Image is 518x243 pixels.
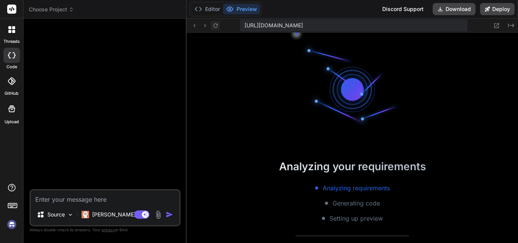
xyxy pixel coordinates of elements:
[6,64,17,70] label: code
[245,22,303,29] span: [URL][DOMAIN_NAME]
[30,226,181,234] p: Always double-check its answers. Your in Bind
[67,212,74,218] img: Pick Models
[92,211,149,218] p: [PERSON_NAME] 4 S..
[82,211,89,218] img: Claude 4 Sonnet
[223,4,260,14] button: Preview
[192,4,223,14] button: Editor
[480,3,515,15] button: Deploy
[166,211,173,218] img: icon
[5,119,19,125] label: Upload
[378,3,428,15] div: Discord Support
[102,227,115,232] span: privacy
[29,6,74,13] span: Choose Project
[3,38,20,45] label: threads
[5,218,18,231] img: signin
[5,90,19,97] label: GitHub
[47,211,65,218] p: Source
[154,210,163,219] img: attachment
[433,3,476,15] button: Download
